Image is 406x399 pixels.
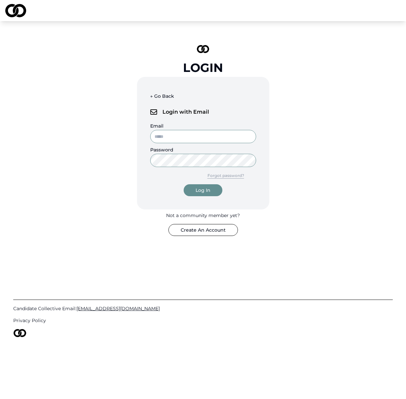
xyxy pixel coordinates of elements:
[197,45,209,53] img: logo
[168,224,238,236] button: Create An Account
[150,105,256,119] div: Login with Email
[13,317,393,324] a: Privacy Policy
[184,184,222,196] button: Log In
[196,170,256,182] button: Forgot password?
[150,147,173,153] label: Password
[183,61,223,74] div: Login
[150,109,157,115] img: logo
[13,329,26,337] img: logo
[150,123,163,129] label: Email
[76,306,160,312] span: [EMAIL_ADDRESS][DOMAIN_NAME]
[5,4,26,17] img: logo
[150,90,174,102] button: ← Go Back
[166,212,240,219] div: Not a community member yet?
[196,187,210,194] div: Log In
[13,305,393,312] a: Candidate Collective Email:[EMAIL_ADDRESS][DOMAIN_NAME]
